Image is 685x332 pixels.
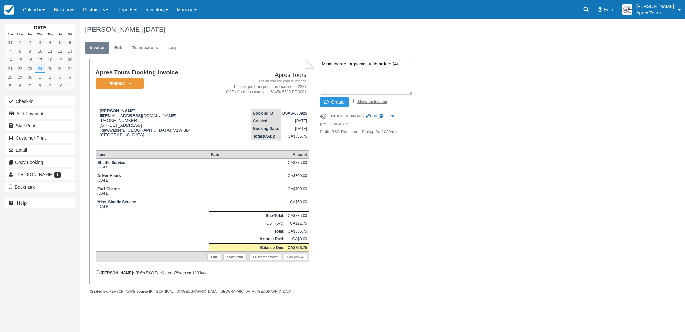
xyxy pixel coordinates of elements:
[636,10,674,16] p: Apres Tours
[209,150,286,158] th: Rate
[17,200,27,206] b: Help
[65,38,75,47] a: 6
[5,73,15,81] a: 28
[5,182,75,192] button: Bookmark
[96,158,209,172] td: [DATE]
[211,72,306,79] h2: Apres Tours
[249,254,281,260] a: Customer Print
[96,150,209,158] th: Item
[65,31,75,38] th: Sat
[97,200,136,204] strong: Misc. Shuttle Service
[45,73,55,81] a: 2
[96,198,209,211] td: [DATE]
[209,219,286,227] td: GST (5%):
[110,42,127,54] a: Edit
[281,132,309,140] td: CA$856.75
[89,289,108,293] strong: Created by:
[35,73,45,81] a: 1
[209,243,286,251] th: Balance Due:
[54,172,61,178] span: 1
[45,47,55,55] a: 11
[604,7,613,12] span: Help
[32,25,47,30] strong: [DATE]
[209,227,286,235] th: Total:
[284,254,307,260] a: Pay Now
[96,271,134,275] strong: [PERSON_NAME]:
[97,160,125,165] strong: Shuttle Service
[35,38,45,47] a: 3
[288,187,307,196] div: CA$100.00
[65,81,75,90] a: 11
[5,198,75,208] a: Help
[55,81,65,90] a: 10
[209,235,286,243] th: Amount Paid:
[25,38,35,47] a: 2
[163,42,181,54] a: Log
[100,108,136,113] strong: [PERSON_NAME]
[320,129,428,135] p: Bialto B&B Penticton - Pickup for 1030am
[286,235,309,243] td: CA$0.00
[211,79,306,95] address: Thank you for your business Passenger Transportation Licence - 72231 GST / Business number - 7845...
[5,81,15,90] a: 5
[5,64,15,73] a: 21
[5,145,75,155] button: Email
[286,219,309,227] td: CA$21.75
[65,73,75,81] a: 4
[5,38,15,47] a: 31
[288,200,307,209] div: CA$60.00
[15,38,25,47] a: 1
[353,99,387,104] label: Show on invoice
[5,133,75,143] a: Customer Print
[320,97,349,107] button: Create
[15,55,25,64] a: 15
[25,47,35,55] a: 9
[96,172,209,185] td: [DATE]
[288,174,307,183] div: CA$300.00
[366,114,377,118] a: Edit
[25,31,35,38] th: Tue
[96,78,142,89] a: Pending
[353,99,357,103] input: Show on invoice
[251,109,281,117] th: Booking ID:
[89,289,315,294] div: [PERSON_NAME] [TECHNICAL_ID] ([GEOGRAPHIC_DATA], [GEOGRAPHIC_DATA], [GEOGRAPHIC_DATA])
[144,25,165,33] span: [DATE]
[5,169,75,180] a: [PERSON_NAME] 1
[135,271,206,275] em: Bialto B&B Penticton - Pickup for 1030am
[35,55,45,64] a: 17
[320,121,428,128] em: [DATE] 09:02 AM
[97,174,121,178] strong: Driver Hours
[45,81,55,90] a: 9
[35,47,45,55] a: 10
[55,47,65,55] a: 12
[5,47,15,55] a: 7
[65,64,75,73] a: 27
[286,150,309,158] th: Amount
[5,55,15,64] a: 14
[85,42,109,54] a: Invoice
[55,55,65,64] a: 19
[251,125,281,132] th: Booking Date:
[5,96,75,106] button: Check-in
[45,38,55,47] a: 4
[288,245,307,250] strong: CA$856.75
[96,78,144,89] em: Pending
[25,55,35,64] a: 16
[5,157,75,167] button: Copy Booking
[25,64,35,73] a: 23
[286,227,309,235] td: CA$856.75
[223,254,247,260] a: Staff Print
[128,42,163,54] a: Transactions
[207,254,221,260] a: Edit
[96,185,209,198] td: [DATE]
[4,5,14,15] img: checkfront-main-nav-mini-logo.png
[330,114,364,118] strong: [PERSON_NAME]
[65,55,75,64] a: 20
[35,31,45,38] th: Wed
[622,4,632,15] img: A1
[85,26,589,33] h1: [PERSON_NAME],
[379,114,395,118] a: Delete
[35,64,45,73] a: 24
[5,121,75,131] a: Staff Print
[15,73,25,81] a: 29
[97,187,120,191] strong: Fuel Charge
